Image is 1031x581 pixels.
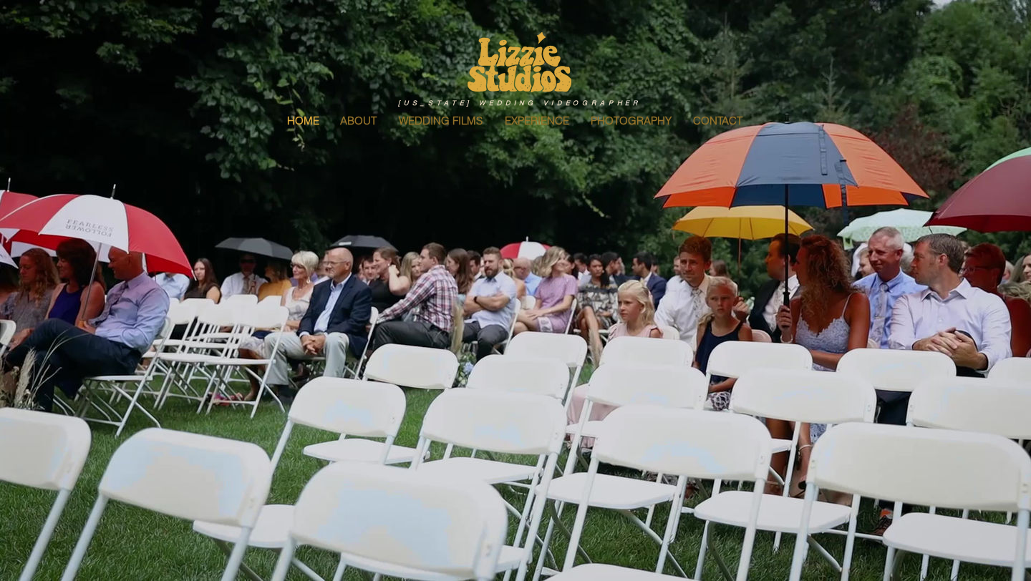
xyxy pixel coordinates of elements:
[584,106,679,136] p: PHOTOGRAPHY
[165,106,865,136] nav: Site
[493,106,580,136] a: EXPERIENCE
[625,96,642,108] span: ER
[398,96,626,108] span: [US_STATE] WEDDING VIDEOGRAPH
[387,106,493,136] a: WEDDING FILMS
[682,106,753,136] a: CONTACT
[392,106,490,136] p: WEDDING FILMS
[580,106,682,136] a: PHOTOGRAPHY
[276,106,329,136] a: HOME
[280,106,326,136] p: HOME
[468,32,571,92] img: old logo yellow.png
[333,106,384,136] p: ABOUT
[498,106,576,136] p: EXPERIENCE
[686,106,750,136] p: CONTACT
[329,106,387,136] a: ABOUT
